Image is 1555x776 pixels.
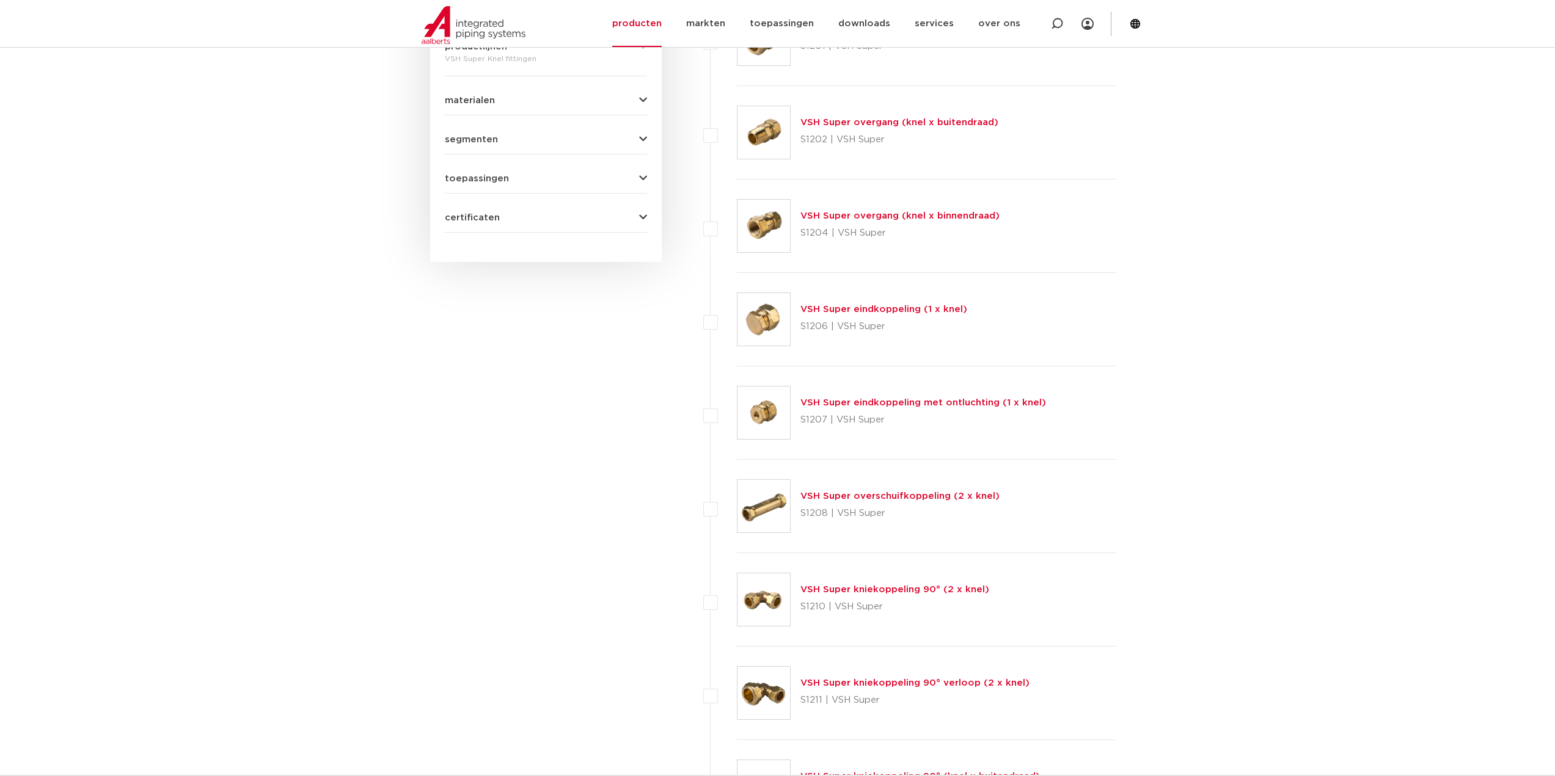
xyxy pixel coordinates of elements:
[800,504,1000,523] p: S1208 | VSH Super
[800,691,1030,710] p: S1211 | VSH Super
[800,491,1000,501] a: VSH Super overschuifkoppeling (2 x knel)
[800,398,1046,407] a: VSH Super eindkoppeling met ontluchting (1 x knel)
[800,585,989,594] a: VSH Super kniekoppeling 90° (2 x knel)
[737,386,790,439] img: Thumbnail for VSH Super eindkoppeling met ontluchting (1 x knel)
[800,130,998,150] p: S1202 | VSH Super
[800,317,967,336] p: S1206 | VSH Super
[800,223,1000,243] p: S1204 | VSH Super
[800,410,1046,430] p: S1207 | VSH Super
[800,211,1000,220] a: VSH Super overgang (knel x binnendraad)
[800,305,967,314] a: VSH Super eindkoppeling (1 x knel)
[737,480,790,532] img: Thumbnail for VSH Super overschuifkoppeling (2 x knel)
[445,51,647,66] div: VSH Super Knel fittingen
[737,667,790,719] img: Thumbnail for VSH Super kniekoppeling 90° verloop (2 x knel)
[800,118,998,127] a: VSH Super overgang (knel x buitendraad)
[445,213,500,222] span: certificaten
[445,135,498,144] span: segmenten
[445,174,509,183] span: toepassingen
[445,213,647,222] button: certificaten
[800,678,1030,687] a: VSH Super kniekoppeling 90° verloop (2 x knel)
[800,597,989,617] p: S1210 | VSH Super
[445,96,495,105] span: materialen
[737,573,790,626] img: Thumbnail for VSH Super kniekoppeling 90° (2 x knel)
[445,96,647,105] button: materialen
[737,200,790,252] img: Thumbnail for VSH Super overgang (knel x binnendraad)
[445,135,647,144] button: segmenten
[737,293,790,346] img: Thumbnail for VSH Super eindkoppeling (1 x knel)
[737,106,790,159] img: Thumbnail for VSH Super overgang (knel x buitendraad)
[445,174,647,183] button: toepassingen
